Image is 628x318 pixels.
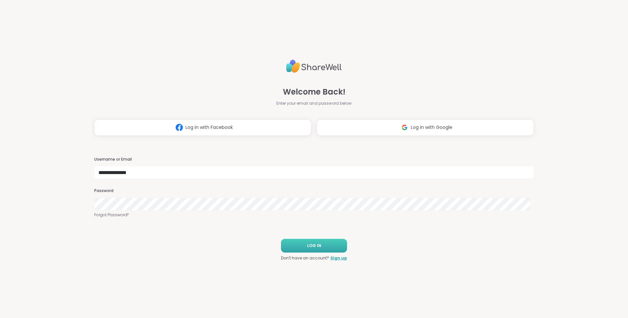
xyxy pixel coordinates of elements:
[411,124,452,131] span: Log in with Google
[281,255,329,261] span: Don't have an account?
[398,121,411,133] img: ShareWell Logomark
[281,239,347,253] button: LOG IN
[276,100,352,106] span: Enter your email and password below
[283,86,345,98] span: Welcome Back!
[317,119,534,136] button: Log in with Google
[94,212,534,218] a: Forgot Password?
[307,243,321,249] span: LOG IN
[330,255,347,261] a: Sign up
[94,119,311,136] button: Log in with Facebook
[286,57,342,76] img: ShareWell Logo
[185,124,233,131] span: Log in with Facebook
[94,188,534,194] h3: Password
[94,157,534,162] h3: Username or Email
[173,121,185,133] img: ShareWell Logomark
